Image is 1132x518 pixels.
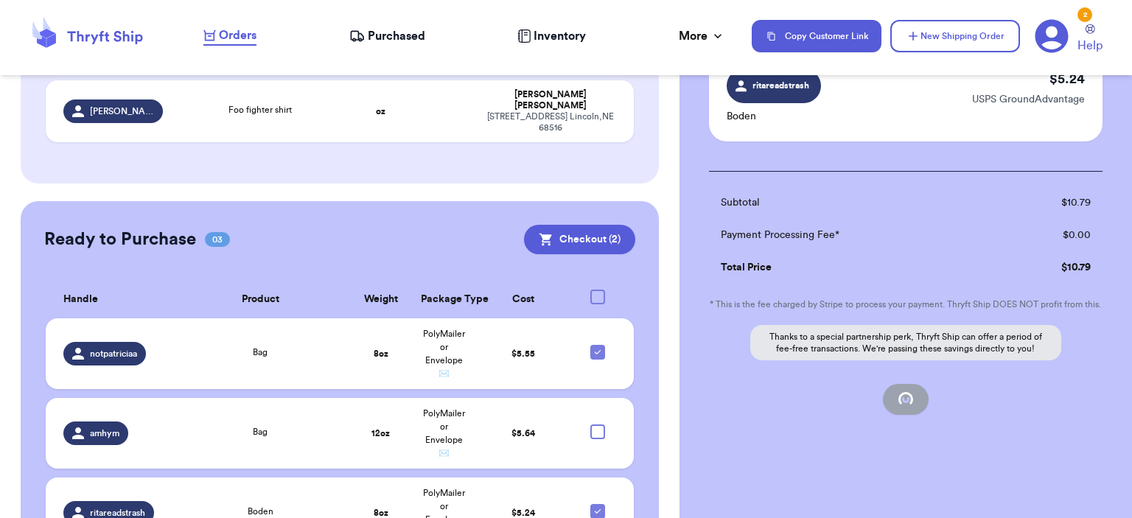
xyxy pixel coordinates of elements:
[376,107,385,116] strong: oz
[203,27,256,46] a: Orders
[709,219,996,251] td: Payment Processing Fee*
[511,508,535,517] span: $ 5.24
[972,92,1085,107] p: USPS GroundAdvantage
[423,409,465,458] span: PolyMailer or Envelope ✉️
[484,111,616,133] div: [STREET_ADDRESS] Lincoln , NE 68516
[349,281,413,318] th: Weight
[752,20,881,52] button: Copy Customer Link
[709,251,996,284] td: Total Price
[517,27,586,45] a: Inventory
[253,348,268,357] span: Bag
[890,20,1020,52] button: New Shipping Order
[750,325,1061,360] p: Thanks to a special partnership perk, Thryft Ship can offer a period of fee-free transactions. We...
[1035,19,1069,53] a: 2
[423,329,465,378] span: PolyMailer or Envelope ✉️
[475,281,570,318] th: Cost
[228,105,292,114] span: Foo fighter shirt
[253,427,268,436] span: Bag
[44,228,196,251] h2: Ready to Purchase
[349,27,425,45] a: Purchased
[371,429,390,438] strong: 12 oz
[1077,7,1092,22] div: 2
[996,251,1103,284] td: $ 10.79
[709,298,1103,310] p: * This is the fee charged by Stripe to process your payment. Thryft Ship DOES NOT profit from this.
[1077,37,1103,55] span: Help
[248,507,273,516] span: Boden
[511,349,535,358] span: $ 5.55
[996,186,1103,219] td: $ 10.79
[374,349,388,358] strong: 8 oz
[172,281,349,318] th: Product
[534,27,586,45] span: Inventory
[709,186,996,219] td: Subtotal
[679,27,725,45] div: More
[90,348,137,360] span: notpatriciaa
[219,27,256,44] span: Orders
[205,232,230,247] span: 03
[752,79,809,92] span: ritareadstrash
[90,105,155,117] span: [PERSON_NAME].thrift.collective
[727,109,821,124] p: Boden
[484,89,616,111] div: [PERSON_NAME] [PERSON_NAME]
[511,429,535,438] span: $ 5.64
[90,427,119,439] span: amhym
[996,219,1103,251] td: $ 0.00
[1049,69,1085,89] p: $ 5.24
[524,225,635,254] button: Checkout (2)
[374,508,388,517] strong: 8 oz
[368,27,425,45] span: Purchased
[412,281,475,318] th: Package Type
[1077,24,1103,55] a: Help
[63,292,98,307] span: Handle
